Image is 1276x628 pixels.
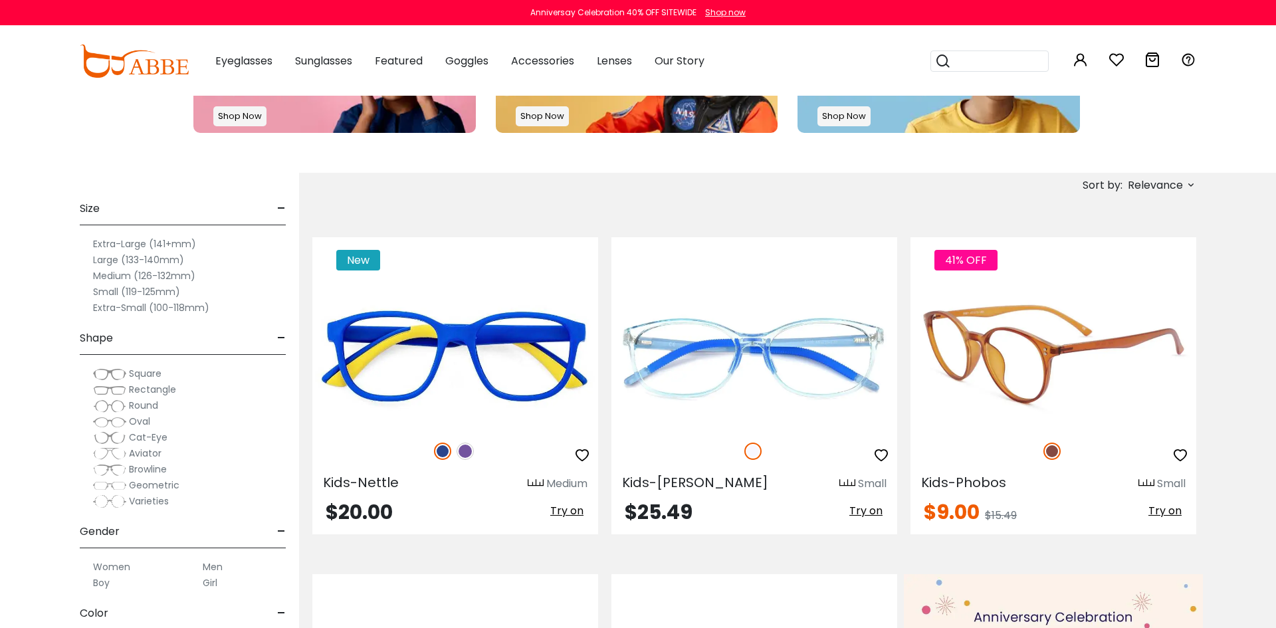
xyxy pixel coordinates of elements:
[80,193,100,225] span: Size
[1148,503,1182,518] span: Try on
[277,322,286,354] span: -
[655,53,704,68] span: Our Story
[93,236,196,252] label: Extra-Large (141+mm)
[129,431,167,444] span: Cat-Eye
[528,478,544,488] img: size ruler
[434,443,451,460] img: Blue
[845,502,887,520] button: Try on
[93,415,126,429] img: Oval.png
[375,53,423,68] span: Featured
[817,106,871,126] p: Shop Now
[93,300,209,316] label: Extra-Small (100-118mm)
[129,494,169,508] span: Varieties
[277,193,286,225] span: -
[93,399,126,413] img: Round.png
[203,559,223,575] label: Men
[546,476,587,492] div: Medium
[625,498,692,526] span: $25.49
[698,7,746,18] a: Shop now
[93,252,184,268] label: Large (133-140mm)
[924,498,980,526] span: $9.00
[277,516,286,548] span: -
[93,494,126,508] img: Varieties.png
[93,284,180,300] label: Small (119-125mm)
[129,447,161,460] span: Aviator
[611,285,897,428] img: Translucent Kids-Willy - TR ,Adjust Nose Pads
[336,250,380,270] span: New
[839,478,855,488] img: size ruler
[849,503,883,518] span: Try on
[93,383,126,397] img: Rectangle.png
[295,53,352,68] span: Sunglasses
[1157,476,1186,492] div: Small
[744,443,762,460] img: Translucent
[93,268,195,284] label: Medium (126-132mm)
[910,285,1196,428] img: Brown Kids-Phobos - TR ,Light Weight
[326,498,393,526] span: $20.00
[516,106,569,126] p: Shop Now
[213,106,266,126] p: Shop Now
[1128,173,1183,197] span: Relevance
[312,285,598,428] img: Blue Kids-Nettle - TR ,Universal Bridge Fit
[129,383,176,396] span: Rectangle
[622,473,768,492] span: Kids-[PERSON_NAME]
[550,503,584,518] span: Try on
[457,443,474,460] img: Purple
[129,478,179,492] span: Geometric
[129,463,167,476] span: Browline
[1043,443,1061,460] img: Brown
[93,431,126,445] img: Cat-Eye.png
[858,476,887,492] div: Small
[80,516,120,548] span: Gender
[323,473,399,492] span: Kids-Nettle
[93,479,126,492] img: Geometric.png
[129,399,158,412] span: Round
[80,45,189,78] img: abbeglasses.com
[1144,502,1186,520] button: Try on
[705,7,746,19] div: Shop now
[129,415,150,428] span: Oval
[1138,478,1154,488] img: size ruler
[93,463,126,476] img: Browline.png
[530,7,696,19] div: Anniversay Celebration 40% OFF SITEWIDE
[597,53,632,68] span: Lenses
[93,559,130,575] label: Women
[1083,177,1122,193] span: Sort by:
[215,53,272,68] span: Eyeglasses
[445,53,488,68] span: Goggles
[129,367,161,380] span: Square
[546,502,587,520] button: Try on
[93,575,110,591] label: Boy
[80,322,113,354] span: Shape
[93,367,126,381] img: Square.png
[203,575,217,591] label: Girl
[93,447,126,461] img: Aviator.png
[921,473,1006,492] span: Kids-Phobos
[985,508,1017,523] span: $15.49
[511,53,574,68] span: Accessories
[934,250,998,270] span: 41% OFF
